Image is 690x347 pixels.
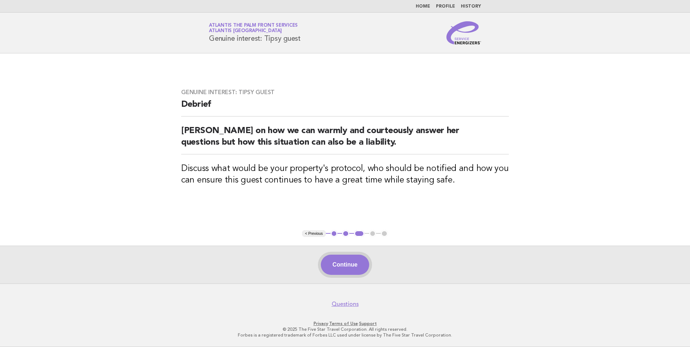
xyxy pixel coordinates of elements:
p: · · [124,321,566,326]
p: © 2025 The Five Star Travel Corporation. All rights reserved. [124,326,566,332]
a: Profile [436,4,455,9]
a: Privacy [314,321,328,326]
button: 2 [342,230,349,237]
img: Service Energizers [446,21,481,44]
a: Questions [332,300,359,308]
h2: Debrief [181,99,509,117]
h3: Genuine interest: Tipsy guest [181,89,509,96]
a: History [461,4,481,9]
a: Home [416,4,430,9]
a: Atlantis The Palm Front ServicesAtlantis [GEOGRAPHIC_DATA] [209,23,298,33]
h3: Discuss what would be your property's protocol, who should be notified and how you can ensure thi... [181,163,509,186]
button: 3 [354,230,364,237]
a: Support [359,321,377,326]
h1: Genuine interest: Tipsy guest [209,23,301,42]
button: < Previous [302,230,326,237]
button: 1 [331,230,338,237]
span: Atlantis [GEOGRAPHIC_DATA] [209,29,282,34]
button: Continue [321,255,369,275]
h2: [PERSON_NAME] on how we can warmly and courteously answer her questions but how this situation ca... [181,125,509,154]
p: Forbes is a registered trademark of Forbes LLC used under license by The Five Star Travel Corpora... [124,332,566,338]
a: Terms of Use [329,321,358,326]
